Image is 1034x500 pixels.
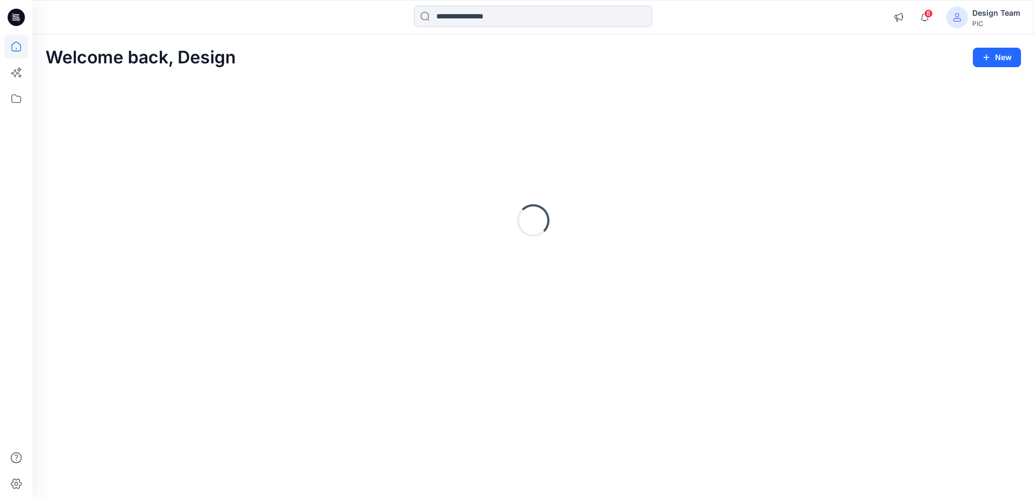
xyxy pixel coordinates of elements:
button: New [973,48,1021,67]
div: Design Team [972,7,1020,20]
div: PIC [972,20,1020,28]
span: 8 [924,9,933,18]
h2: Welcome back, Design [45,48,236,68]
svg: avatar [953,13,961,22]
